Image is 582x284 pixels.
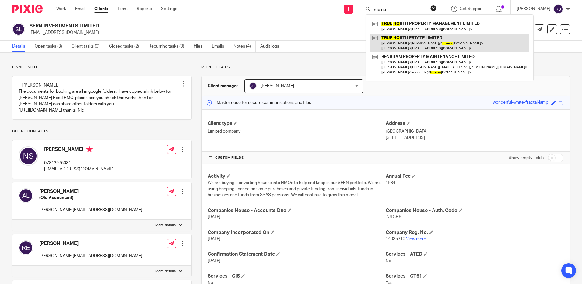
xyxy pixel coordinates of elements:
[208,251,385,257] h4: Confirmation Statement Date
[206,100,311,106] p: Master code for secure communications and files
[44,166,114,172] p: [EMAIL_ADDRESS][DOMAIN_NAME]
[161,6,177,12] a: Settings
[12,23,25,36] img: svg%3E
[155,269,176,274] p: More details
[208,237,220,241] span: [DATE]
[386,135,563,141] p: [STREET_ADDRESS]
[19,146,38,166] img: svg%3E
[137,6,152,12] a: Reports
[75,6,85,12] a: Email
[208,120,385,127] h4: Client type
[39,195,142,201] h5: (Old Accountant)
[493,99,548,106] div: wonderful-white-fractal-lamp
[372,7,426,13] input: Search
[30,23,395,29] h2: SERN INVESTMENTS LIMITED
[260,41,284,52] a: Audit logs
[201,65,570,70] p: More details
[208,229,385,236] h4: Company Incorporated On
[30,30,487,36] p: [EMAIL_ADDRESS][DOMAIN_NAME]
[19,188,33,203] img: svg%3E
[155,223,176,228] p: More details
[117,6,128,12] a: Team
[12,5,43,13] img: Pixie
[212,41,229,52] a: Emails
[35,41,67,52] a: Open tasks (3)
[386,181,395,185] span: 1584
[208,215,220,219] span: [DATE]
[208,208,385,214] h4: Companies House - Accounts Due
[194,41,207,52] a: Files
[12,129,192,134] p: Client contacts
[44,160,114,166] p: 07813976031
[12,65,192,70] p: Pinned note
[208,259,220,263] span: [DATE]
[39,253,142,259] p: [PERSON_NAME][EMAIL_ADDRESS][DOMAIN_NAME]
[208,83,238,89] h3: Client manager
[56,6,66,12] a: Work
[149,41,189,52] a: Recurring tasks (0)
[460,7,483,11] span: Get Support
[208,173,385,179] h4: Activity
[208,273,385,279] h4: Services - CIS
[386,173,563,179] h4: Annual Fee
[386,208,563,214] h4: Companies House - Auth. Code
[208,128,385,134] p: Limited company
[109,41,144,52] a: Closed tasks (2)
[386,273,563,279] h4: Services - CT61
[386,120,563,127] h4: Address
[94,6,108,12] a: Clients
[386,237,405,241] span: 14035310
[233,41,256,52] a: Notes (4)
[39,207,142,213] p: [PERSON_NAME][EMAIL_ADDRESS][DOMAIN_NAME]
[86,146,93,152] i: Primary
[208,155,385,160] h4: CUSTOM FIELDS
[386,251,563,257] h4: Services - ATED
[386,259,391,263] span: No
[72,41,104,52] a: Client tasks (0)
[553,4,563,14] img: svg%3E
[509,155,544,161] label: Show empty fields
[19,240,33,255] img: svg%3E
[12,41,30,52] a: Details
[406,237,426,241] a: View more
[249,82,257,90] img: svg%3E
[208,181,381,197] span: We are buying, converting houses into HMOs to help and keep in our SERN portfolio. We are using b...
[261,84,294,88] span: [PERSON_NAME]
[44,146,114,154] h4: [PERSON_NAME]
[39,188,142,195] h4: [PERSON_NAME]
[430,5,436,11] button: Clear
[386,229,563,236] h4: Company Reg. No.
[517,6,550,12] p: [PERSON_NAME]
[386,128,563,134] p: [GEOGRAPHIC_DATA]
[39,240,142,247] h4: [PERSON_NAME]
[386,215,401,219] span: 7JTGH6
